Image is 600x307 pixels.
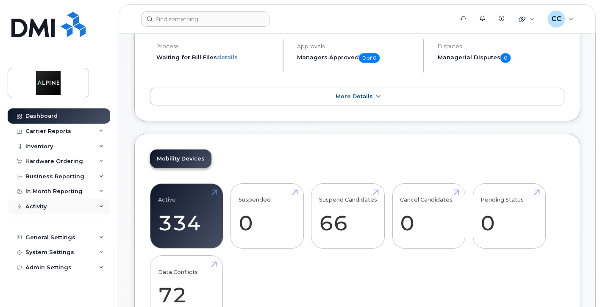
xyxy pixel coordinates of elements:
[158,188,215,244] a: Active 334
[400,188,457,244] a: Cancel Candidates 0
[359,53,380,63] span: 0 of 0
[297,53,416,63] h5: Managers Approved
[239,188,296,244] a: Suspended 0
[297,43,416,50] h4: Approvals
[500,53,511,63] span: 0
[438,53,564,63] h5: Managerial Disputes
[156,43,275,50] h4: Process
[438,43,564,50] h4: Disputes
[141,11,269,27] input: Find something...
[319,188,377,244] a: Suspend Candidates 66
[217,54,238,61] a: details
[513,11,540,28] div: Quicklinks
[551,14,561,24] span: CC
[481,188,538,244] a: Pending Status 0
[150,149,211,168] a: Mobility Devices
[542,11,580,28] div: Clara Coelho
[336,93,373,100] span: More Details
[156,53,275,61] li: Waiting for Bill Files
